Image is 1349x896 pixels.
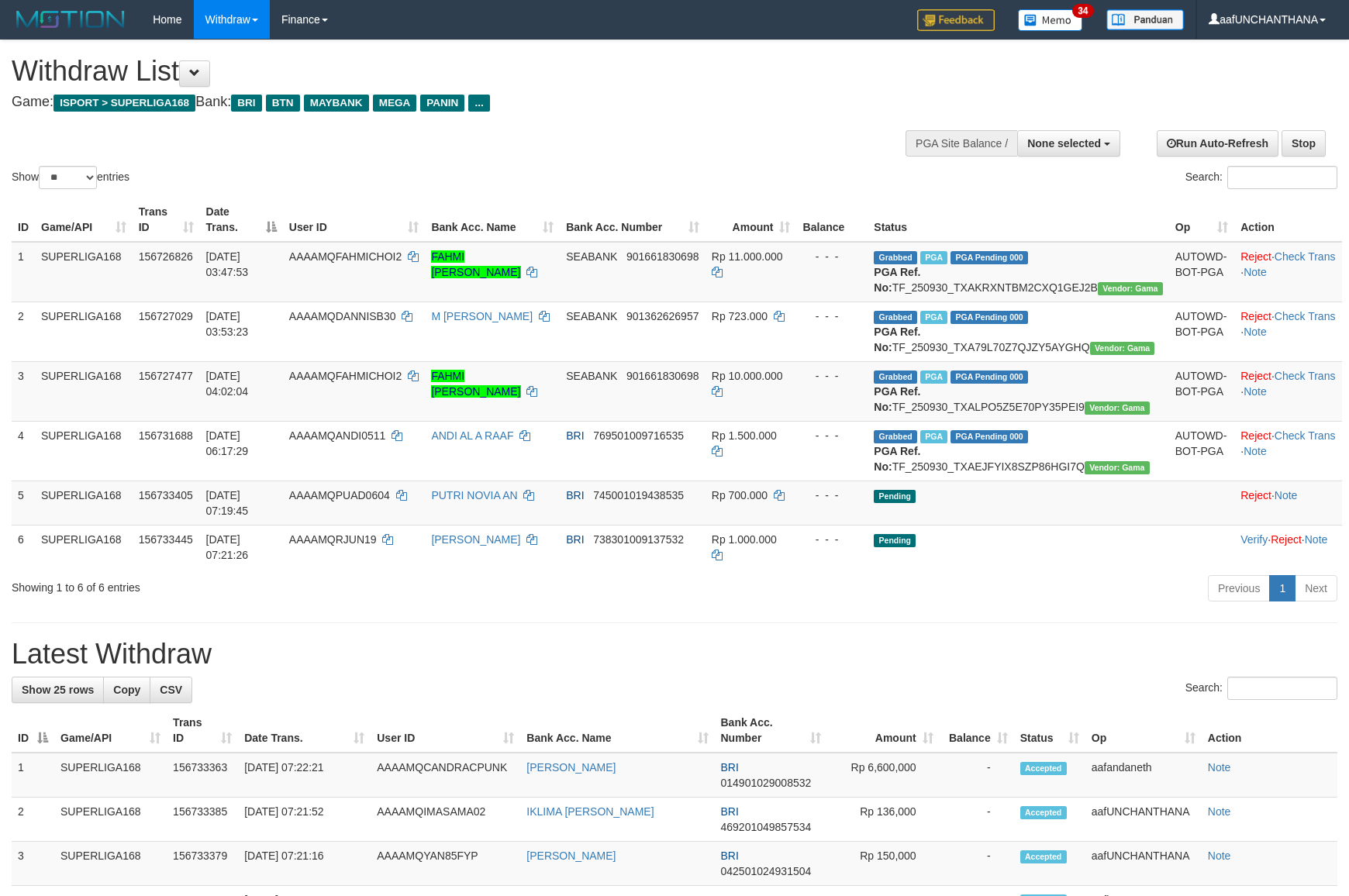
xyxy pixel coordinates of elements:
[1085,798,1202,842] td: aafUNCHANTHANA
[1014,708,1085,753] th: Status: activate to sort column ascending
[1275,370,1336,382] a: Check Trans
[874,311,917,324] span: Grabbed
[1208,805,1231,818] a: Note
[206,429,249,457] span: [DATE] 06:17:29
[139,429,193,442] span: 156731688
[1244,266,1267,278] a: Note
[712,310,768,322] span: Rp 723.000
[1208,761,1231,774] a: Note
[289,429,386,442] span: AAAAMQANDI0511
[874,251,917,264] span: Grabbed
[12,753,54,798] td: 1
[874,370,917,384] span: Grabbed
[420,95,464,112] span: PANIN
[802,488,861,503] div: - - -
[802,428,861,443] div: - - -
[626,370,699,382] span: Copy 901661830698 to clipboard
[712,533,777,546] span: Rp 1.000.000
[1282,130,1326,157] a: Stop
[167,753,238,798] td: 156733363
[431,370,520,398] a: FAHMI [PERSON_NAME]
[1208,849,1231,862] a: Note
[1185,677,1337,700] label: Search:
[1234,525,1342,569] td: · ·
[520,708,714,753] th: Bank Acc. Name: activate to sort column ascending
[206,310,249,338] span: [DATE] 03:53:23
[566,489,584,501] span: BRI
[289,370,402,382] span: AAAAMQFAHMICHOI2
[712,250,783,263] span: Rp 11.000.000
[874,266,920,294] b: PGA Ref. No:
[566,250,617,263] span: SEABANK
[874,430,917,443] span: Grabbed
[12,842,54,886] td: 3
[868,302,1168,361] td: TF_250930_TXA79L70Z7QJZY5AYGHQ
[12,166,129,189] label: Show entries
[139,489,193,501] span: 156733405
[1072,4,1093,18] span: 34
[1269,575,1296,601] a: 1
[1244,445,1267,457] a: Note
[1169,361,1234,421] td: AUTOWD-BOT-PGA
[35,361,133,421] td: SUPERLIGA168
[721,777,812,789] span: Copy 014901029008532 to clipboard
[802,308,861,324] div: - - -
[802,532,861,547] div: - - -
[371,708,520,753] th: User ID: activate to sort column ascending
[1090,342,1155,355] span: Vendor URL: https://trx31.1velocity.biz
[1085,401,1150,415] span: Vendor URL: https://trx31.1velocity.biz
[12,302,35,361] td: 2
[200,198,283,242] th: Date Trans.: activate to sort column descending
[1020,806,1067,819] span: Accepted
[113,684,140,696] span: Copy
[560,198,706,242] th: Bank Acc. Number: activate to sort column ascending
[721,761,739,774] span: BRI
[874,490,916,503] span: Pending
[1185,166,1337,189] label: Search:
[431,489,517,501] a: PUTRI NOVIA AN
[35,421,133,481] td: SUPERLIGA168
[431,250,520,278] a: FAHMI [PERSON_NAME]
[12,525,35,569] td: 6
[1202,708,1337,753] th: Action
[22,684,94,696] span: Show 25 rows
[1169,198,1234,242] th: Op: activate to sort column ascending
[1227,166,1337,189] input: Search:
[12,361,35,421] td: 3
[373,95,417,112] span: MEGA
[712,370,783,382] span: Rp 10.000.000
[802,368,861,384] div: - - -
[1085,708,1202,753] th: Op: activate to sort column ascending
[706,198,797,242] th: Amount: activate to sort column ascending
[238,798,371,842] td: [DATE] 07:21:52
[715,708,827,753] th: Bank Acc. Number: activate to sort column ascending
[1240,429,1271,442] a: Reject
[827,708,940,753] th: Amount: activate to sort column ascending
[712,429,777,442] span: Rp 1.500.000
[1169,421,1234,481] td: AUTOWD-BOT-PGA
[431,310,533,322] a: M [PERSON_NAME]
[526,805,654,818] a: IKLIMA [PERSON_NAME]
[951,430,1028,443] span: PGA Pending
[721,865,812,877] span: Copy 042501024931504 to clipboard
[868,421,1168,481] td: TF_250930_TXAEJFYIX8SZP86HGI7Q
[289,533,377,546] span: AAAAMQRJUN19
[206,533,249,561] span: [DATE] 07:21:26
[289,310,396,322] span: AAAAMQDANNISB30
[1169,302,1234,361] td: AUTOWD-BOT-PGA
[238,753,371,798] td: [DATE] 07:22:21
[35,525,133,569] td: SUPERLIGA168
[54,842,167,886] td: SUPERLIGA168
[1234,481,1342,525] td: ·
[874,534,916,547] span: Pending
[626,310,699,322] span: Copy 901362626957 to clipboard
[1295,575,1337,601] a: Next
[868,361,1168,421] td: TF_250930_TXALPO5Z5E70PY35PEI9
[238,708,371,753] th: Date Trans.: activate to sort column ascending
[593,533,684,546] span: Copy 738301009137532 to clipboard
[1244,326,1267,338] a: Note
[167,708,238,753] th: Trans ID: activate to sort column ascending
[920,311,947,324] span: Marked by aafandaneth
[868,198,1168,242] th: Status
[35,242,133,302] td: SUPERLIGA168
